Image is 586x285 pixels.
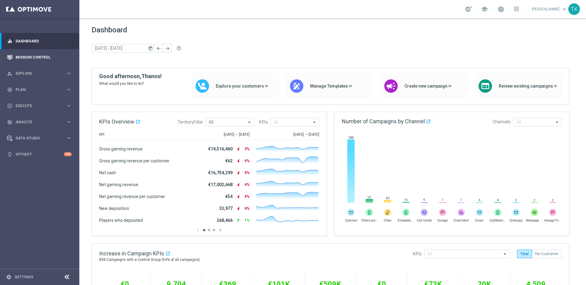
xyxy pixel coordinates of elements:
a: Optibot [16,146,64,162]
div: Data Studio [7,135,66,141]
button: Data Studio keyboard_arrow_right [7,136,72,141]
a: Mission Control [16,49,72,65]
span: Execute [16,104,66,108]
i: keyboard_arrow_right [66,119,72,125]
div: Explore [7,71,66,76]
span: keyboard_arrow_down [561,6,568,13]
span: school [481,6,488,13]
button: track_changes Analyze keyboard_arrow_right [7,120,72,124]
button: Mission Control [7,55,72,60]
button: gps_fixed Plan keyboard_arrow_right [7,87,72,92]
span: Data Studio [16,136,66,140]
div: Optibot [7,146,72,162]
i: keyboard_arrow_right [66,103,72,109]
div: Dashboard [7,33,72,49]
span: Explore [16,72,66,75]
i: track_changes [7,119,13,125]
div: Mission Control [7,49,72,65]
button: lightbulb Optibot +10 [7,152,72,157]
div: Analyze [7,119,66,125]
button: play_circle_outline Execute keyboard_arrow_right [7,103,72,108]
i: keyboard_arrow_right [66,87,72,92]
i: settings [6,274,12,280]
i: play_circle_outline [7,103,13,109]
i: lightbulb [7,152,13,157]
button: equalizer Dashboard [7,39,72,44]
a: [PERSON_NAME]keyboard_arrow_down [531,5,568,14]
i: person_search [7,71,13,76]
button: person_search Explore keyboard_arrow_right [7,71,72,76]
a: Settings [15,275,33,279]
span: Plan [16,88,66,92]
div: Execute [7,103,66,109]
i: keyboard_arrow_right [66,70,72,76]
span: Analyze [16,120,66,124]
i: keyboard_arrow_right [66,135,72,141]
div: TK [568,3,580,15]
a: Dashboard [16,33,72,49]
i: equalizer [7,38,13,44]
i: gps_fixed [7,87,13,92]
div: +10 [64,152,72,156]
div: Plan [7,87,66,92]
